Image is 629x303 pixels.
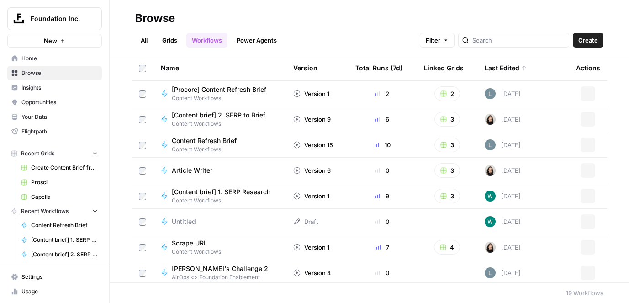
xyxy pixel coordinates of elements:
[355,55,402,80] div: Total Runs (7d)
[293,55,317,80] div: Version
[172,264,268,273] span: [PERSON_NAME]'s Challenge 2
[17,218,102,233] a: Content Refresh Brief
[7,34,102,48] button: New
[434,163,460,178] button: 3
[355,115,409,124] div: 6
[7,270,102,284] a: Settings
[21,54,98,63] span: Home
[161,264,279,282] a: [PERSON_NAME]'s Challenge 2AirOps <> Foundation Enablement
[21,273,98,281] span: Settings
[355,217,409,226] div: 0
[161,55,279,80] div: Name
[7,284,102,299] a: Usage
[293,243,329,252] div: Version 1
[172,187,270,197] span: [Content brief] 1. SERP Research
[485,114,496,125] img: t5ef5oef8zpw1w4g2xghobes91mw
[21,207,69,215] span: Recent Workflows
[576,55,600,80] div: Actions
[186,33,227,48] a: Workflows
[7,204,102,218] button: Recent Workflows
[31,193,98,201] span: Capella
[434,189,460,203] button: 3
[161,85,279,102] a: [Procore] Content Refresh BriefContent Workflows
[17,233,102,247] a: [Content brief] 1. SERP Research
[21,84,98,92] span: Insights
[485,139,521,150] div: [DATE]
[7,110,102,124] a: Your Data
[172,217,196,226] span: Untitled
[172,197,278,205] span: Content Workflows
[7,66,102,80] a: Browse
[485,191,521,202] div: [DATE]
[21,128,98,136] span: Flightpath
[135,11,175,26] div: Browse
[566,288,603,298] div: 19 Workflows
[31,250,98,259] span: [Content brief] 2. SERP to Brief
[485,55,527,80] div: Last Edited
[31,14,86,23] span: Foundation Inc.
[485,165,496,176] img: t5ef5oef8zpw1w4g2xghobes91mw
[355,166,409,175] div: 0
[135,33,153,48] a: All
[434,112,460,127] button: 3
[293,115,331,124] div: Version 9
[31,221,98,229] span: Content Refresh Brief
[424,55,464,80] div: Linked Grids
[485,216,521,227] div: [DATE]
[172,94,274,102] span: Content Workflows
[355,243,409,252] div: 7
[172,120,273,128] span: Content Workflows
[161,217,279,226] a: Untitled
[485,242,521,253] div: [DATE]
[161,187,279,205] a: [Content brief] 1. SERP ResearchContent Workflows
[485,191,496,202] img: vaiar9hhcrg879pubqop5lsxqhgw
[7,95,102,110] a: Opportunities
[485,242,496,253] img: t5ef5oef8zpw1w4g2xghobes91mw
[161,239,279,256] a: Scrape URLContent Workflows
[172,111,265,120] span: [Content brief] 2. SERP to Brief
[172,166,212,175] span: Article Writer
[21,98,98,106] span: Opportunities
[11,11,27,27] img: Foundation Inc. Logo
[355,268,409,277] div: 0
[231,33,282,48] a: Power Agents
[472,36,565,45] input: Search
[293,166,331,175] div: Version 6
[7,124,102,139] a: Flightpath
[485,267,496,278] img: 8iclr0koeej5t27gwiocqqt2wzy0
[485,88,496,99] img: 8iclr0koeej5t27gwiocqqt2wzy0
[21,113,98,121] span: Your Data
[485,139,496,150] img: 8iclr0koeej5t27gwiocqqt2wzy0
[172,273,275,282] span: AirOps <> Foundation Enablement
[293,89,329,98] div: Version 1
[7,51,102,66] a: Home
[31,164,98,172] span: Create Content Brief from Keyword - Fork Grid
[17,175,102,190] a: Prosci
[434,138,460,152] button: 3
[161,136,279,154] a: Content Refresh BriefContent Workflows
[355,140,409,149] div: 10
[172,145,244,154] span: Content Workflows
[485,267,521,278] div: [DATE]
[172,239,214,248] span: Scrape URL
[161,111,279,128] a: [Content brief] 2. SERP to BriefContent Workflows
[172,248,221,256] span: Content Workflows
[573,33,603,48] button: Create
[293,268,331,277] div: Version 4
[21,287,98,296] span: Usage
[21,69,98,77] span: Browse
[7,80,102,95] a: Insights
[7,147,102,160] button: Recent Grids
[485,165,521,176] div: [DATE]
[355,191,409,201] div: 9
[485,216,496,227] img: vaiar9hhcrg879pubqop5lsxqhgw
[172,85,266,94] span: [Procore] Content Refresh Brief
[17,247,102,262] a: [Content brief] 2. SERP to Brief
[485,114,521,125] div: [DATE]
[578,36,598,45] span: Create
[21,149,54,158] span: Recent Grids
[293,217,318,226] div: Draft
[157,33,183,48] a: Grids
[31,236,98,244] span: [Content brief] 1. SERP Research
[161,166,279,175] a: Article Writer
